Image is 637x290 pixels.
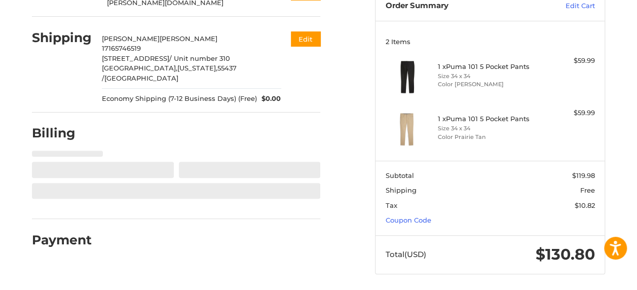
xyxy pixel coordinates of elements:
[528,1,595,11] a: Edit Cart
[257,94,281,104] span: $0.00
[32,125,91,141] h2: Billing
[438,133,540,141] li: Color Prairie Tan
[542,56,594,66] div: $59.99
[438,62,540,70] h4: 1 x Puma 101 5 Pocket Pants
[102,34,160,43] span: [PERSON_NAME]
[291,31,320,46] button: Edit
[580,186,595,194] span: Free
[386,186,417,194] span: Shipping
[386,38,595,46] h3: 2 Items
[438,124,540,133] li: Size 34 x 34
[102,44,141,52] span: 17165746519
[575,201,595,209] span: $10.82
[102,54,169,62] span: [STREET_ADDRESS]
[160,34,217,43] span: [PERSON_NAME]
[104,74,178,82] span: [GEOGRAPHIC_DATA]
[32,232,92,248] h2: Payment
[542,108,594,118] div: $59.99
[386,171,414,179] span: Subtotal
[169,54,230,62] span: / Unit number 310
[386,216,431,224] a: Coupon Code
[102,94,257,104] span: Economy Shipping (7-12 Business Days) (Free)
[438,80,540,89] li: Color [PERSON_NAME]
[386,1,528,11] h3: Order Summary
[102,64,237,82] span: 55437 /
[572,171,595,179] span: $119.98
[438,72,540,81] li: Size 34 x 34
[553,263,637,290] iframe: Google Customer Reviews
[386,201,397,209] span: Tax
[438,115,540,123] h4: 1 x Puma 101 5 Pocket Pants
[102,64,177,72] span: [GEOGRAPHIC_DATA],
[536,245,595,264] span: $130.80
[386,249,426,259] span: Total (USD)
[177,64,217,72] span: [US_STATE],
[32,30,92,46] h2: Shipping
